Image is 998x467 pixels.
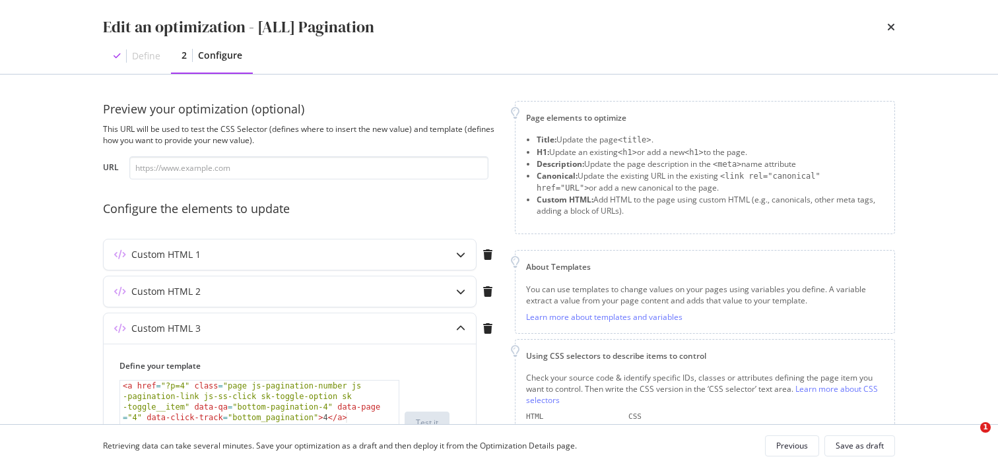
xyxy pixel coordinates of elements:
[131,322,201,335] div: Custom HTML 3
[537,134,884,146] li: Update the page .
[765,435,819,456] button: Previous
[618,148,637,157] span: <h1>
[713,160,741,169] span: <meta>
[537,134,556,145] strong: Title:
[526,284,884,306] div: You can use templates to change values on your pages using variables you define. A variable extra...
[526,383,878,406] a: Learn more about CSS selectors
[131,248,201,261] div: Custom HTML 1
[836,440,884,451] div: Save as draft
[526,112,884,123] div: Page elements to optimize
[887,16,895,38] div: times
[537,170,884,194] li: Update the existing URL in the existing or add a new canonical to the page.
[103,101,499,118] div: Preview your optimization (optional)
[405,412,449,433] button: Test it
[103,440,577,451] div: Retrieving data can take several minutes. Save your optimization as a draft and then deploy it fr...
[537,146,549,158] strong: H1:
[526,412,618,422] div: HTML
[776,440,808,451] div: Previous
[537,170,578,181] strong: Canonical:
[103,16,374,38] div: Edit an optimization - [ALL] Pagination
[416,417,438,428] div: Test it
[129,156,488,179] input: https://www.example.com
[526,350,884,361] div: Using CSS selectors to describe items to control
[628,412,884,422] div: CSS
[824,435,895,456] button: Save as draft
[131,285,201,298] div: Custom HTML 2
[132,49,160,63] div: Define
[537,194,884,216] li: Add HTML to the page using custom HTML (e.g., canonicals, other meta tags, adding a block of URLs).
[537,158,584,170] strong: Description:
[618,135,651,144] span: <title>
[684,148,704,157] span: <h1>
[103,123,499,146] div: This URL will be used to test the CSS Selector (defines where to insert the new value) and templa...
[526,311,682,323] a: Learn more about templates and variables
[526,372,884,406] div: Check your source code & identify specific IDs, classes or attributes defining the page item you ...
[103,162,119,176] label: URL
[119,360,449,371] label: Define your template
[198,49,242,62] div: Configure
[103,201,499,218] div: Configure the elements to update
[526,261,884,272] div: About Templates
[537,194,593,205] strong: Custom HTML:
[980,422,991,433] span: 1
[537,171,820,193] span: <link rel="canonical" href="URL">
[953,422,985,454] iframe: Intercom live chat
[537,158,884,170] li: Update the page description in the name attribute
[537,146,884,158] li: Update an existing or add a new to the page.
[182,49,187,62] div: 2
